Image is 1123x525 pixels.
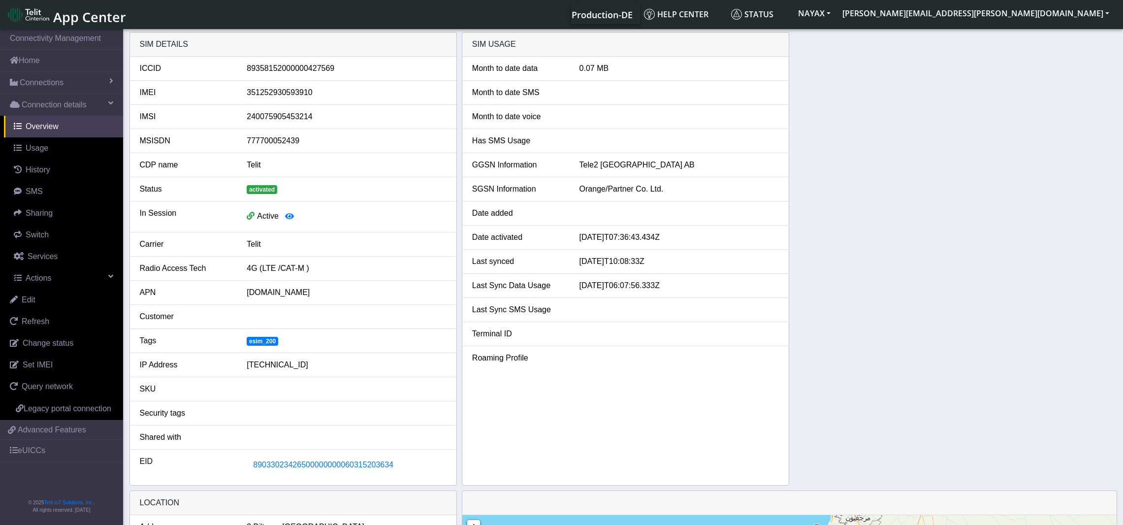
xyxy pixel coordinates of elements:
div: 777700052439 [239,135,454,147]
span: Active [257,212,279,220]
div: Telit [239,159,454,171]
span: Actions [26,274,51,282]
img: knowledge.svg [644,9,655,20]
div: Orange/Partner Co. Ltd. [572,183,787,195]
div: MSISDN [132,135,240,147]
div: Month to date voice [465,111,572,123]
div: Last synced [465,256,572,267]
span: Connections [20,77,64,89]
div: Security tags [132,407,240,419]
div: APN [132,287,240,298]
span: Status [731,9,773,20]
div: SGSN Information [465,183,572,195]
div: IP Address [132,359,240,371]
a: Services [4,246,123,267]
a: Sharing [4,202,123,224]
div: SKU [132,383,240,395]
span: 89033023426500000000060315203634 [253,460,393,469]
div: Status [132,183,240,195]
div: IMSI [132,111,240,123]
span: Switch [26,230,49,239]
span: Legacy portal connection [24,404,111,413]
div: In Session [132,207,240,226]
span: App Center [53,8,126,26]
div: 240075905453214 [239,111,454,123]
div: [DATE]T07:36:43.434Z [572,231,787,243]
div: IMEI [132,87,240,98]
div: [DATE]T06:07:56.333Z [572,280,787,292]
div: Carrier [132,238,240,250]
div: Month to date data [465,63,572,74]
span: Set IMEI [23,361,53,369]
span: activated [247,185,277,194]
div: Has SMS Usage [465,135,572,147]
div: Shared with [132,431,240,443]
div: CDP name [132,159,240,171]
span: Edit [22,295,35,304]
button: View session details [279,207,300,226]
a: App Center [8,4,125,25]
div: Month to date SMS [465,87,572,98]
a: Actions [4,267,123,289]
span: Help center [644,9,708,20]
a: Telit IoT Solutions, Inc. [44,500,94,505]
button: 89033023426500000000060315203634 [247,456,400,474]
img: logo-telit-cinterion-gw-new.png [8,7,49,23]
a: History [4,159,123,181]
span: Change status [23,339,73,347]
div: Roaming Profile [465,352,572,364]
button: [PERSON_NAME][EMAIL_ADDRESS][PERSON_NAME][DOMAIN_NAME] [836,4,1115,22]
a: SMS [4,181,123,202]
div: SIM details [130,33,456,57]
div: ICCID [132,63,240,74]
div: [DATE]T10:08:33Z [572,256,787,267]
span: Sharing [26,209,53,217]
div: Customer [132,311,240,323]
div: Date activated [465,231,572,243]
img: status.svg [731,9,742,20]
span: Query network [22,382,73,391]
div: Tele2 [GEOGRAPHIC_DATA] AB [572,159,787,171]
span: Services [28,252,58,261]
span: Refresh [22,317,49,326]
div: Tags [132,335,240,347]
span: Usage [26,144,48,152]
span: Advanced Features [18,424,86,436]
div: [TECHNICAL_ID] [239,359,454,371]
span: Overview [26,122,59,131]
span: History [26,165,50,174]
div: Last Sync Data Usage [465,280,572,292]
div: EID [132,456,240,474]
button: NAYAX [792,4,836,22]
div: GGSN Information [465,159,572,171]
div: Terminal ID [465,328,572,340]
span: Connection details [22,99,87,111]
span: Production-DE [572,9,633,21]
div: Telit [239,238,454,250]
a: Overview [4,116,123,137]
div: SIM Usage [462,33,789,57]
div: 351252930593910 [239,87,454,98]
div: 89358152000000427569 [239,63,454,74]
a: Usage [4,137,123,159]
a: Your current platform instance [571,4,632,24]
div: Date added [465,207,572,219]
div: Last Sync SMS Usage [465,304,572,316]
div: LOCATION [130,491,456,515]
a: Switch [4,224,123,246]
a: Help center [640,4,727,24]
div: [DOMAIN_NAME] [239,287,454,298]
a: Status [727,4,792,24]
div: 4G (LTE /CAT-M ) [239,262,454,274]
span: esim_200 [247,337,278,346]
span: SMS [26,187,43,196]
div: 0.07 MB [572,63,787,74]
div: Radio Access Tech [132,262,240,274]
